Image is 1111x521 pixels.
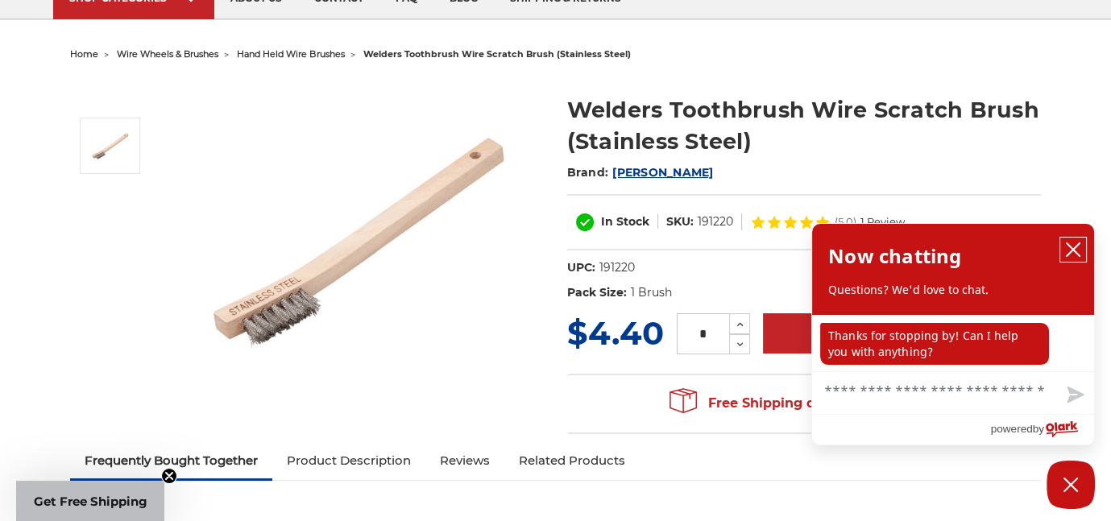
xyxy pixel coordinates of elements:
span: $4.40 [567,313,664,353]
h2: Now chatting [828,240,961,272]
a: Frequently Bought Together [70,443,272,478]
img: Stainless Steel Welders Toothbrush [199,77,521,399]
span: powered [990,419,1032,439]
span: 1 Review [860,217,905,227]
dt: UPC: [567,259,595,276]
a: home [70,48,98,60]
dd: 191220 [698,213,733,230]
dd: 191220 [599,259,634,276]
a: hand held wire brushes [237,48,344,60]
button: Close Chatbox [1047,461,1095,509]
span: by [1033,419,1044,439]
div: olark chatbox [811,223,1095,445]
dd: 1 Brush [630,284,671,301]
span: Free Shipping on orders over $149 [670,387,939,420]
p: Thanks for stopping by! Can I help you with anything? [820,323,1049,365]
div: chat [812,315,1094,371]
a: wire wheels & brushes [117,48,218,60]
dt: SKU: [666,213,694,230]
button: close chatbox [1060,238,1086,262]
img: Stainless Steel Welders Toothbrush [90,126,131,166]
a: Related Products [504,443,640,478]
a: Reviews [425,443,504,478]
span: welders toothbrush wire scratch brush (stainless steel) [363,48,630,60]
a: Powered by Olark [990,415,1094,445]
a: Product Description [272,443,425,478]
span: (5.0) [835,217,856,227]
span: Brand: [567,165,609,180]
h1: Welders Toothbrush Wire Scratch Brush (Stainless Steel) [567,94,1041,157]
div: Get Free ShippingClose teaser [16,481,164,521]
span: In Stock [601,214,649,229]
dt: Pack Size: [567,284,627,301]
p: Questions? We'd love to chat. [828,282,1078,298]
button: Close teaser [161,468,177,484]
a: [PERSON_NAME] [612,165,713,180]
span: Get Free Shipping [34,494,147,509]
button: Send message [1054,377,1094,414]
